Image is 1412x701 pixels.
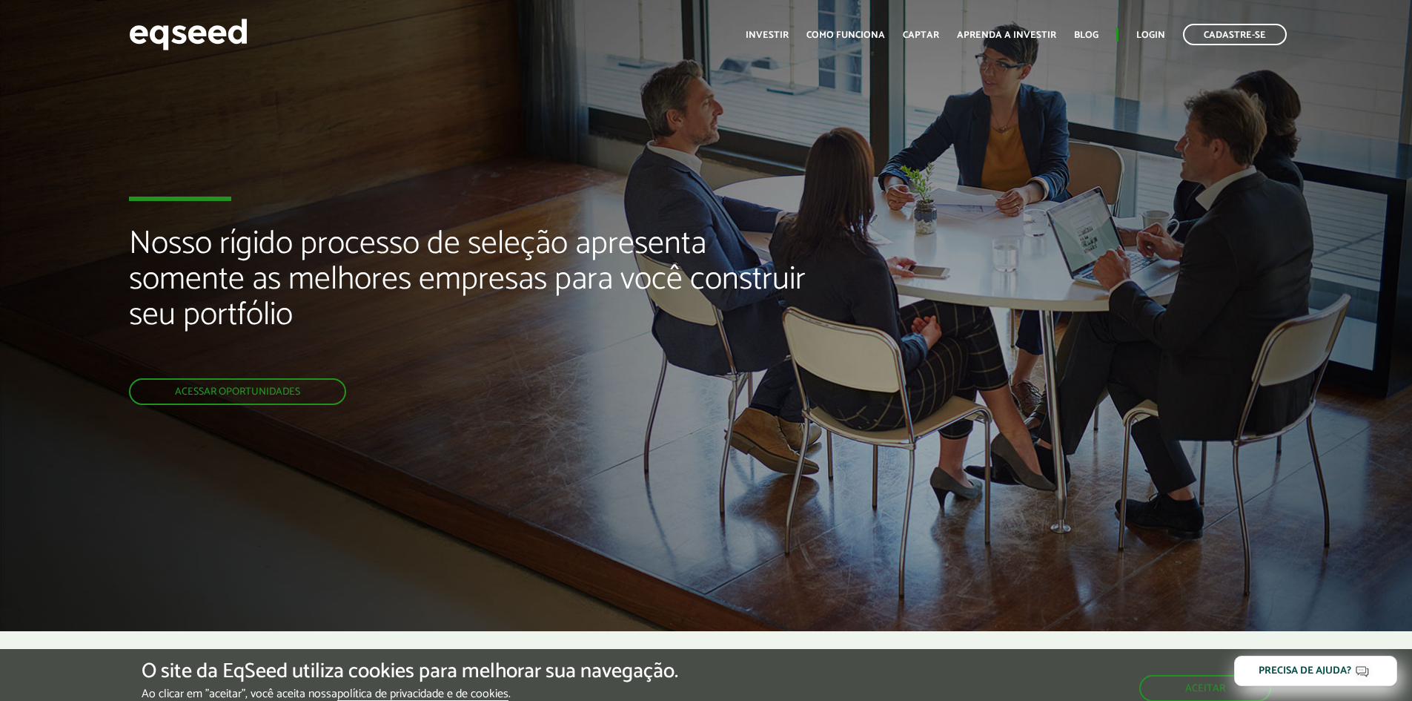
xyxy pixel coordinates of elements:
h2: Nosso rígido processo de seleção apresenta somente as melhores empresas para você construir seu p... [129,226,813,378]
a: Cadastre-se [1183,24,1287,45]
a: política de privacidade e de cookies [337,688,508,701]
a: Login [1136,30,1165,40]
h5: O site da EqSeed utiliza cookies para melhorar sua navegação. [142,660,678,683]
a: Investir [746,30,789,40]
a: Aprenda a investir [957,30,1056,40]
a: Como funciona [806,30,885,40]
a: Blog [1074,30,1098,40]
a: Captar [903,30,939,40]
a: Acessar oportunidades [129,378,346,405]
p: Ao clicar em "aceitar", você aceita nossa . [142,687,678,701]
img: EqSeed [129,15,248,54]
